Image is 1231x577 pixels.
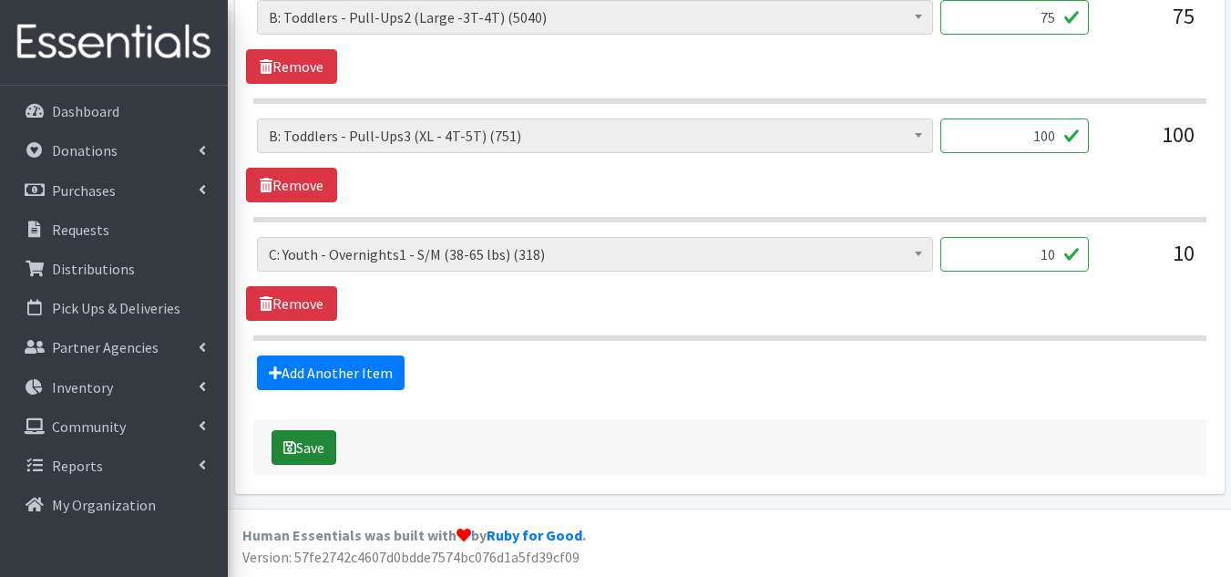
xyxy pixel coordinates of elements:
span: C: Youth - Overnights1 - S/M (38-65 lbs) (318) [269,242,921,267]
a: Distributions [7,251,221,287]
a: Donations [7,132,221,169]
a: Community [7,408,221,445]
p: Reports [52,457,103,475]
p: Requests [52,221,109,239]
a: Requests [7,211,221,248]
button: Save [272,430,336,465]
a: Remove [246,49,337,84]
p: Dashboard [52,102,119,120]
a: Remove [246,168,337,202]
span: B: Toddlers - Pull-Ups2 (Large -3T-4T) (5040) [269,5,921,30]
a: Remove [246,286,337,321]
span: B: Toddlers - Pull-Ups3 (XL - 4T-5T) (751) [269,123,921,149]
p: Distributions [52,260,135,278]
img: HumanEssentials [7,12,221,73]
a: Dashboard [7,93,221,129]
a: Inventory [7,369,221,406]
a: Ruby for Good [487,526,582,544]
p: Donations [52,141,118,160]
p: Partner Agencies [52,338,159,356]
a: My Organization [7,487,221,523]
a: Pick Ups & Deliveries [7,290,221,326]
a: Purchases [7,172,221,209]
p: Inventory [52,378,113,397]
input: Quantity [940,237,1089,272]
a: Reports [7,448,221,484]
input: Quantity [940,118,1089,153]
div: 100 [1103,118,1195,168]
span: C: Youth - Overnights1 - S/M (38-65 lbs) (318) [257,237,933,272]
p: My Organization [52,496,156,514]
strong: Human Essentials was built with by . [242,526,586,544]
p: Purchases [52,181,116,200]
span: B: Toddlers - Pull-Ups3 (XL - 4T-5T) (751) [257,118,933,153]
div: 10 [1103,237,1195,286]
a: Partner Agencies [7,329,221,366]
p: Community [52,417,126,436]
a: Add Another Item [257,355,405,390]
span: Version: 57fe2742c4607d0bdde7574bc076d1a5fd39cf09 [242,548,580,566]
p: Pick Ups & Deliveries [52,299,180,317]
